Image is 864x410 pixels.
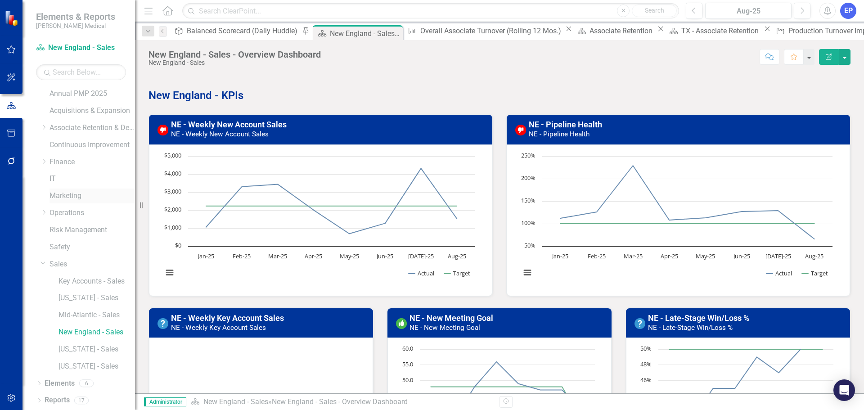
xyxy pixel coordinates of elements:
[58,344,135,355] a: [US_STATE] - Sales
[45,378,75,389] a: Elements
[766,269,792,277] button: Show Actual
[49,106,135,116] a: Acquisitions & Expansion
[402,344,413,352] text: 60.0
[515,125,526,135] img: Below Target
[640,376,652,384] text: 46%
[157,318,168,329] img: No Information
[640,344,652,352] text: 50%
[408,252,434,260] text: [DATE]-25
[648,324,733,332] small: NE - Late-Stage Win/Loss %
[148,50,321,59] div: New England - Sales - Overview Dashboard
[330,28,400,39] div: New England - Sales - Overview Dashboard
[648,313,749,323] a: NE - Late-Stage Win/Loss %
[634,318,645,329] img: No Information
[49,174,135,184] a: IT
[171,130,269,138] small: NE - Weekly New Account Sales
[272,397,408,406] div: New England - Sales - Overview Dashboard
[164,187,181,195] text: $3,000
[666,25,761,36] a: TX - Associate Retention
[79,379,94,387] div: 6
[661,252,678,260] text: Apr-25
[164,205,181,213] text: $2,000
[402,391,413,399] text: 45.0
[268,252,287,260] text: Mar-25
[49,123,135,133] a: Associate Retention & Development
[58,361,135,372] a: [US_STATE] - Sales
[589,25,655,36] div: Associate Retention
[645,7,664,14] span: Search
[157,125,168,135] img: Below Target
[396,318,407,329] img: On or Above Target
[163,266,176,279] button: View chart menu, Chart
[696,252,715,260] text: May-25
[171,120,287,129] a: NE - Weekly New Account Sales
[158,152,479,287] svg: Interactive chart
[58,276,135,287] a: Key Accounts - Sales
[640,360,652,368] text: 48%
[45,395,70,405] a: Reports
[148,59,321,66] div: New England - Sales
[191,397,493,407] div: »
[144,397,186,406] span: Administrator
[376,252,393,260] text: Jun-25
[402,360,413,368] text: 55.0
[448,252,466,260] text: Aug-25
[521,266,534,279] button: View chart menu, Chart
[36,11,115,22] span: Elements & Reports
[409,313,493,323] a: NE - New Meeting Goal
[203,397,268,406] a: New England - Sales
[187,25,300,36] div: Balanced Scorecard (Daily Huddle)
[340,252,359,260] text: May-25
[529,120,602,129] a: NE - Pipeline Health
[49,225,135,235] a: Risk Management
[667,347,824,351] g: Target, line 2 of 2 with 8 data points.
[49,140,135,150] a: Continuous Improvement
[524,241,535,249] text: 50%
[58,310,135,320] a: Mid-Atlantic - Sales
[833,379,855,401] div: Open Intercom Messenger
[632,5,677,17] button: Search
[164,223,181,231] text: $1,000
[405,25,563,36] a: Overall Associate Turnover (Rolling 12 Mos.)
[58,293,135,303] a: [US_STATE] - Sales
[158,152,483,287] div: Chart. Highcharts interactive chart.
[197,252,214,260] text: Jan-25
[733,252,750,260] text: Jun-25
[36,22,115,29] small: [PERSON_NAME] Medical
[49,157,135,167] a: Finance
[765,252,791,260] text: [DATE]-25
[529,130,589,138] small: NE - Pipeline Health
[164,169,181,177] text: $4,000
[559,222,816,225] g: Target, line 2 of 2 with 8 data points.
[182,3,679,19] input: Search ClearPoint...
[36,43,126,53] a: New England - Sales
[805,252,823,260] text: Aug-25
[705,3,792,19] button: Aug-25
[36,64,126,80] input: Search Below...
[49,242,135,252] a: Safety
[420,25,563,36] div: Overall Associate Turnover (Rolling 12 Mos.)
[516,152,841,287] div: Chart. Highcharts interactive chart.
[402,376,413,384] text: 50.0
[58,327,135,338] a: New England - Sales
[588,252,606,260] text: Feb-25
[171,25,300,36] a: Balanced Scorecard (Daily Huddle)
[233,252,251,260] text: Feb-25
[148,89,243,102] strong: New England - KPIs
[640,391,652,399] text: 44%
[49,89,135,99] a: Annual PMP 2025
[521,219,535,227] text: 100%
[49,208,135,218] a: Operations
[444,269,471,277] button: Show Target
[551,252,568,260] text: Jan-25
[49,259,135,270] a: Sales
[4,10,20,26] img: ClearPoint Strategy
[575,25,655,36] a: Associate Retention
[49,191,135,201] a: Marketing
[409,324,480,332] small: NE - New Meeting Goal
[521,174,535,182] text: 200%
[305,252,322,260] text: Apr-25
[840,3,856,19] button: EP
[624,252,643,260] text: Mar-25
